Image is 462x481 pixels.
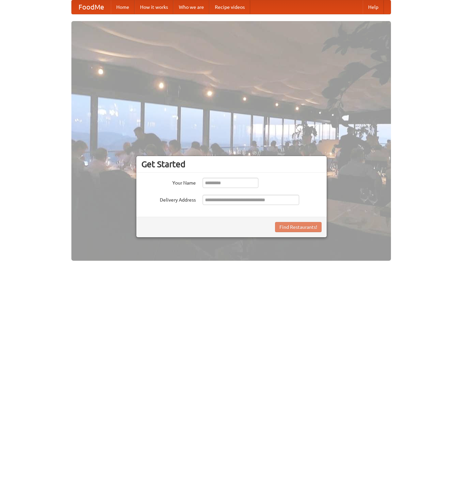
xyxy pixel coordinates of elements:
[209,0,250,14] a: Recipe videos
[141,195,196,203] label: Delivery Address
[275,222,322,232] button: Find Restaurants!
[141,178,196,186] label: Your Name
[141,159,322,169] h3: Get Started
[111,0,135,14] a: Home
[363,0,384,14] a: Help
[135,0,173,14] a: How it works
[72,0,111,14] a: FoodMe
[173,0,209,14] a: Who we are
